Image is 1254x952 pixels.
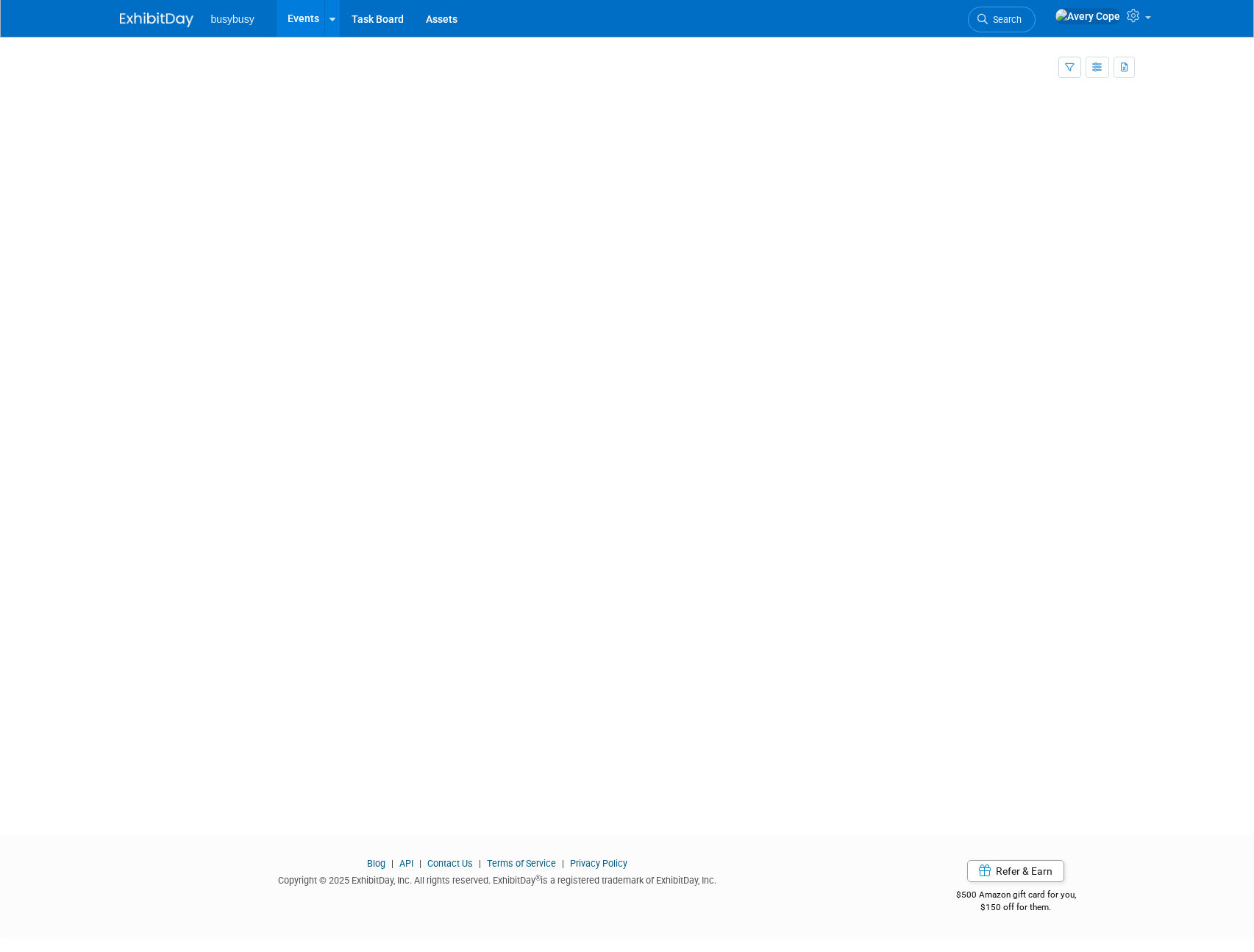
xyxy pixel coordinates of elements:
[120,870,876,887] div: Copyright © 2025 ExhibitDay, Inc. All rights reserved. ExhibitDay is a registered trademark of Ex...
[388,858,397,869] span: |
[475,858,485,869] span: |
[399,858,413,869] a: API
[558,858,568,869] span: |
[967,860,1064,882] a: Refer & Earn
[968,7,1036,32] a: Search
[211,13,254,25] span: busybusy
[416,858,425,869] span: |
[897,901,1135,914] div: $150 off for them.
[988,14,1022,25] span: Search
[487,858,556,869] a: Terms of Service
[120,13,193,27] img: ExhibitDay
[367,858,385,869] a: Blog
[535,874,541,882] sup: ®
[1055,8,1121,24] img: Avery Cope
[427,858,473,869] a: Contact Us
[570,858,627,869] a: Privacy Policy
[897,879,1135,913] div: $500 Amazon gift card for you,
